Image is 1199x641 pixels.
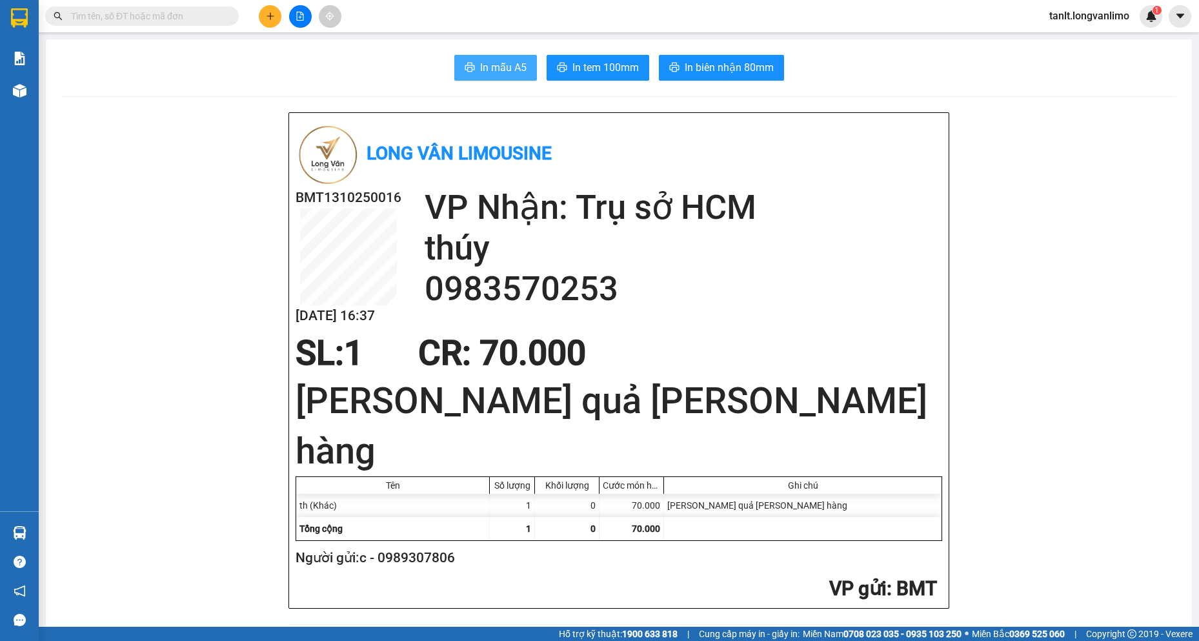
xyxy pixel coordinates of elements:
span: Miền Nam [803,627,962,641]
button: printerIn tem 100mm [547,55,649,81]
b: Long Vân Limousine [367,143,552,164]
span: aim [325,12,334,21]
input: Tìm tên, số ĐT hoặc mã đơn [71,9,223,23]
span: Miền Bắc [972,627,1065,641]
span: copyright [1127,629,1136,638]
h2: BMT1310250016 [296,187,401,209]
div: 0 [535,494,599,517]
div: [PERSON_NAME] quả [PERSON_NAME] hàng [664,494,942,517]
span: question-circle [14,556,26,568]
span: tanlt.longvanlimo [1039,8,1140,24]
sup: 1 [1153,6,1162,15]
img: icon-new-feature [1145,10,1157,22]
div: Số lượng [493,480,531,491]
strong: 0708 023 035 - 0935 103 250 [843,629,962,639]
span: ⚪️ [965,631,969,636]
strong: 0369 525 060 [1009,629,1065,639]
h2: VP Nhận: Trụ sở HCM [425,187,942,228]
div: Cước món hàng [603,480,660,491]
span: Cung cấp máy in - giấy in: [699,627,800,641]
h2: Người gửi: c - 0989307806 [296,547,937,569]
span: In biên nhận 80mm [685,59,774,76]
span: | [1074,627,1076,641]
span: Tổng cộng [299,524,343,534]
span: Hỗ trợ kỹ thuật: [559,627,678,641]
h2: : BMT [296,576,937,602]
span: file-add [296,12,305,21]
span: SL: [296,333,344,373]
span: caret-down [1174,10,1186,22]
span: In mẫu A5 [480,59,527,76]
span: printer [669,62,680,74]
img: solution-icon [13,52,26,65]
strong: 1900 633 818 [622,629,678,639]
button: plus [259,5,281,28]
h2: 0983570253 [425,269,942,309]
span: 1 [1154,6,1159,15]
div: Khối lượng [538,480,596,491]
span: printer [557,62,567,74]
span: 1 [344,333,363,373]
span: 1 [526,524,531,534]
img: logo-vxr [11,8,28,28]
div: 70.000 [599,494,664,517]
span: search [54,12,63,21]
div: Ghi chú [667,480,938,491]
h1: [PERSON_NAME] quả [PERSON_NAME] hàng [296,376,942,477]
div: 1 [490,494,535,517]
button: printerIn biên nhận 80mm [659,55,784,81]
span: 70.000 [632,524,660,534]
span: plus [266,12,275,21]
span: 0 [590,524,596,534]
h2: [DATE] 16:37 [296,305,401,327]
span: notification [14,585,26,597]
img: logo.jpg [296,123,360,187]
div: th (Khác) [296,494,490,517]
span: In tem 100mm [572,59,639,76]
button: caret-down [1169,5,1191,28]
span: printer [465,62,475,74]
div: Tên [299,480,486,491]
img: warehouse-icon [13,84,26,97]
button: aim [319,5,341,28]
button: file-add [289,5,312,28]
button: printerIn mẫu A5 [454,55,537,81]
h2: thúy [425,228,942,269]
img: warehouse-icon [13,526,26,540]
span: CR : 70.000 [418,333,586,373]
span: | [687,627,689,641]
span: VP gửi [829,577,887,600]
span: message [14,614,26,626]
